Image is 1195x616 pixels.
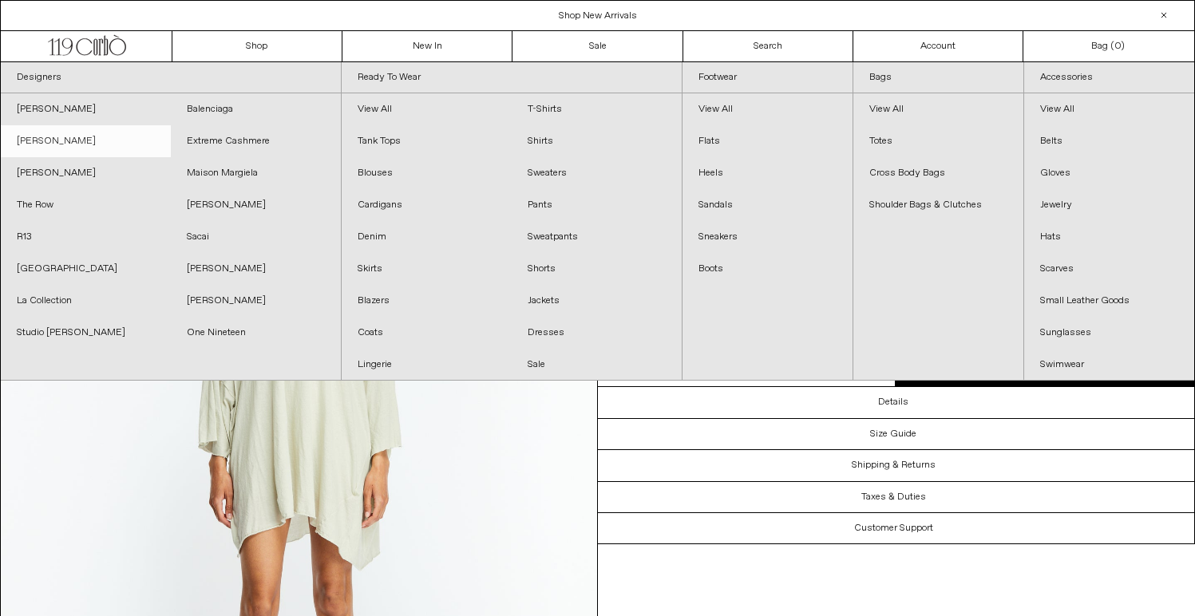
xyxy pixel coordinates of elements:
a: [PERSON_NAME] [1,125,171,157]
a: Jackets [512,285,682,317]
a: Sacai [171,221,341,253]
a: [GEOGRAPHIC_DATA] [1,253,171,285]
a: Swimwear [1024,349,1194,381]
a: View All [853,93,1023,125]
a: Sweaters [512,157,682,189]
a: View All [1024,93,1194,125]
a: Cardigans [342,189,512,221]
a: Blouses [342,157,512,189]
a: Search [683,31,853,61]
a: Gloves [1024,157,1194,189]
a: Small Leather Goods [1024,285,1194,317]
a: View All [342,93,512,125]
a: [PERSON_NAME] [1,93,171,125]
h3: Customer Support [854,523,933,534]
a: Sandals [683,189,853,221]
a: Totes [853,125,1023,157]
a: Balenciaga [171,93,341,125]
h3: Shipping & Returns [852,460,936,471]
h3: Taxes & Duties [861,492,926,503]
a: New In [342,31,512,61]
a: Shop New Arrivals [559,10,637,22]
h3: Size Guide [870,428,916,440]
a: Boots [683,253,853,285]
a: View All [683,93,853,125]
a: Denim [342,221,512,253]
span: ) [1114,39,1125,53]
h3: Details [878,397,908,408]
a: Maison Margiela [171,157,341,189]
a: Ready To Wear [342,62,682,93]
a: One Nineteen [171,317,341,349]
a: Jewelry [1024,189,1194,221]
a: Sunglasses [1024,317,1194,349]
a: Tank Tops [342,125,512,157]
a: Belts [1024,125,1194,157]
a: [PERSON_NAME] [171,189,341,221]
a: T-Shirts [512,93,682,125]
a: Studio [PERSON_NAME] [1,317,171,349]
a: Designers [1,62,341,93]
a: [PERSON_NAME] [1,157,171,189]
a: [PERSON_NAME] [171,253,341,285]
a: Shoulder Bags & Clutches [853,189,1023,221]
a: Sale [512,349,682,381]
a: Accessories [1024,62,1194,93]
a: The Row [1,189,171,221]
span: 0 [1114,40,1121,53]
a: Scarves [1024,253,1194,285]
a: Shorts [512,253,682,285]
a: Footwear [683,62,853,93]
a: Lingerie [342,349,512,381]
a: Hats [1024,221,1194,253]
a: Sweatpants [512,221,682,253]
a: Heels [683,157,853,189]
a: Blazers [342,285,512,317]
a: La Collection [1,285,171,317]
a: Shirts [512,125,682,157]
a: [PERSON_NAME] [171,285,341,317]
a: Shop [172,31,342,61]
a: R13 [1,221,171,253]
a: Coats [342,317,512,349]
a: Account [853,31,1023,61]
a: Bag () [1023,31,1193,61]
a: Cross Body Bags [853,157,1023,189]
a: Bags [853,62,1023,93]
a: Extreme Cashmere [171,125,341,157]
a: Pants [512,189,682,221]
a: Sneakers [683,221,853,253]
a: Skirts [342,253,512,285]
a: Flats [683,125,853,157]
a: Sale [512,31,683,61]
a: Dresses [512,317,682,349]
